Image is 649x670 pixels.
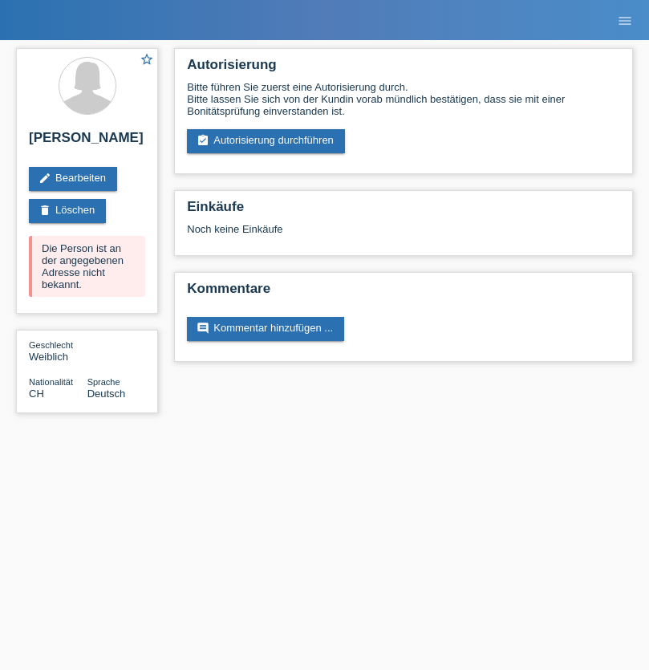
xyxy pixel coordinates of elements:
[187,81,620,117] div: Bitte führen Sie zuerst eine Autorisierung durch. Bitte lassen Sie sich von der Kundin vorab münd...
[187,317,344,341] a: commentKommentar hinzufügen ...
[29,339,87,363] div: Weiblich
[187,223,620,247] div: Noch keine Einkäufe
[29,199,106,223] a: deleteLöschen
[140,52,154,69] a: star_border
[87,388,126,400] span: Deutsch
[39,204,51,217] i: delete
[187,129,345,153] a: assignment_turned_inAutorisierung durchführen
[39,172,51,185] i: edit
[140,52,154,67] i: star_border
[29,340,73,350] span: Geschlecht
[29,388,44,400] span: Schweiz
[197,134,209,147] i: assignment_turned_in
[87,377,120,387] span: Sprache
[29,130,145,154] h2: [PERSON_NAME]
[187,281,620,305] h2: Kommentare
[617,13,633,29] i: menu
[187,57,620,81] h2: Autorisierung
[197,322,209,335] i: comment
[29,377,73,387] span: Nationalität
[187,199,620,223] h2: Einkäufe
[609,15,641,25] a: menu
[29,236,145,297] div: Die Person ist an der angegebenen Adresse nicht bekannt.
[29,167,117,191] a: editBearbeiten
